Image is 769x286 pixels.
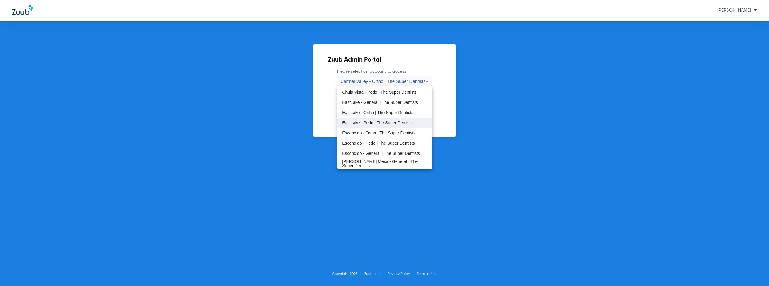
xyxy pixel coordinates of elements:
[342,141,415,145] span: Escondido - Pedo | The Super Dentists
[342,100,418,104] span: EastLake - General | The Super Dentists
[342,151,420,155] span: Escondido - General | The Super Dentists
[739,257,769,286] iframe: Chat Widget
[342,121,413,125] span: EastLake - Pedo | The Super Dentists
[342,131,415,135] span: Escondido - Ortho | The Super Dentists
[342,110,413,115] span: EastLake - Ortho | The Super Dentists
[342,159,427,168] span: [PERSON_NAME] Mesa - General | The Super Dentists
[342,90,416,94] span: Chula Vista - Pedo | The Super Dentists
